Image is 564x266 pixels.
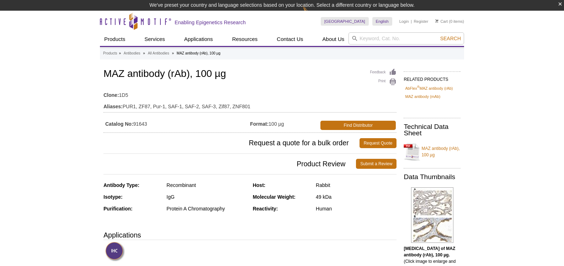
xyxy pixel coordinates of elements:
[360,138,397,148] a: Request Quote
[438,35,463,42] button: Search
[348,32,464,45] input: Keyword, Cat. No.
[103,138,360,148] span: Request a quote for a bulk order
[411,17,412,26] li: |
[404,246,455,257] b: [MEDICAL_DATA] of MAZ antibody (rAb), 100 µg.
[253,182,266,188] strong: Host:
[435,19,448,24] a: Cart
[140,32,169,46] a: Services
[148,50,169,57] a: All Antibodies
[166,182,247,188] div: Recombinant
[103,68,397,80] h1: MAZ antibody (rAb), 100 µg
[356,159,397,169] a: Submit a Review
[404,141,461,162] a: MAZ antibody (rAb), 100 µg
[404,124,461,136] h2: Technical Data Sheet
[303,5,321,22] img: Change Here
[103,92,119,98] strong: Clone:
[103,182,139,188] strong: Antibody Type:
[105,121,133,127] strong: Catalog No:
[316,205,397,212] div: Human
[320,121,396,130] a: Find Distributor
[103,230,397,240] h3: Applications
[411,187,453,243] img: MAZ antibody (rAb), 100 µg tested by immunohistochemistry.
[103,206,133,212] strong: Purification:
[321,17,369,26] a: [GEOGRAPHIC_DATA]
[103,99,397,110] td: PUR1, ZF87, Pur-1, SAF-1, SAF-2, SAF-3, Zif87, ZNF801
[124,50,140,57] a: Antibodies
[370,78,397,86] a: Print
[103,88,397,99] td: 1D5
[435,17,464,26] li: (0 items)
[103,103,123,110] strong: Aliases:
[404,174,461,180] h2: Data Thumbnails
[250,121,268,127] strong: Format:
[103,159,356,169] span: Product Review
[172,51,174,55] li: »
[316,182,397,188] div: Rabbit
[399,19,409,24] a: Login
[103,50,117,57] a: Products
[228,32,262,46] a: Resources
[316,194,397,200] div: 49 kDa
[103,116,250,131] td: 91643
[180,32,217,46] a: Applications
[404,71,461,84] h2: RELATED PRODUCTS
[253,206,278,212] strong: Reactivity:
[417,85,420,89] sup: ®
[143,51,145,55] li: »
[272,32,307,46] a: Contact Us
[175,19,246,26] h2: Enabling Epigenetics Research
[103,194,123,200] strong: Isotype:
[405,93,440,100] a: MAZ antibody (mAb)
[372,17,392,26] a: English
[405,85,453,92] a: AbFlex®MAZ antibody (rAb)
[318,32,349,46] a: About Us
[119,51,121,55] li: »
[166,194,247,200] div: IgG
[100,32,129,46] a: Products
[177,51,220,55] li: MAZ antibody (rAb), 100 µg
[370,68,397,76] a: Feedback
[105,242,125,261] img: Immunohistochemistry Validated
[250,116,319,131] td: 100 µg
[166,205,247,212] div: Protein A Chromatography
[435,19,438,23] img: Your Cart
[414,19,428,24] a: Register
[440,36,461,41] span: Search
[253,194,296,200] strong: Molecular Weight:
